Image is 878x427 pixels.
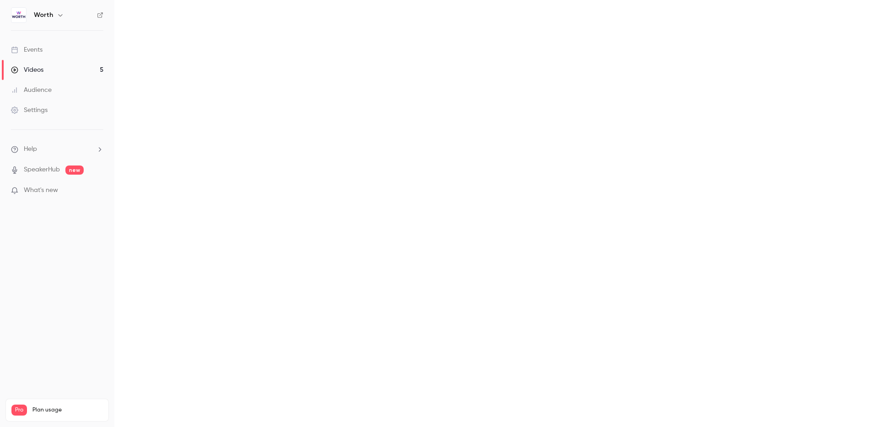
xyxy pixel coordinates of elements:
[11,405,27,416] span: Pro
[11,106,48,115] div: Settings
[11,65,43,75] div: Videos
[24,186,58,195] span: What's new
[11,144,103,154] li: help-dropdown-opener
[32,406,103,414] span: Plan usage
[24,165,60,175] a: SpeakerHub
[92,187,103,195] iframe: Noticeable Trigger
[24,144,37,154] span: Help
[65,165,84,175] span: new
[11,45,43,54] div: Events
[11,85,52,95] div: Audience
[34,11,53,20] h6: Worth
[11,8,26,22] img: Worth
